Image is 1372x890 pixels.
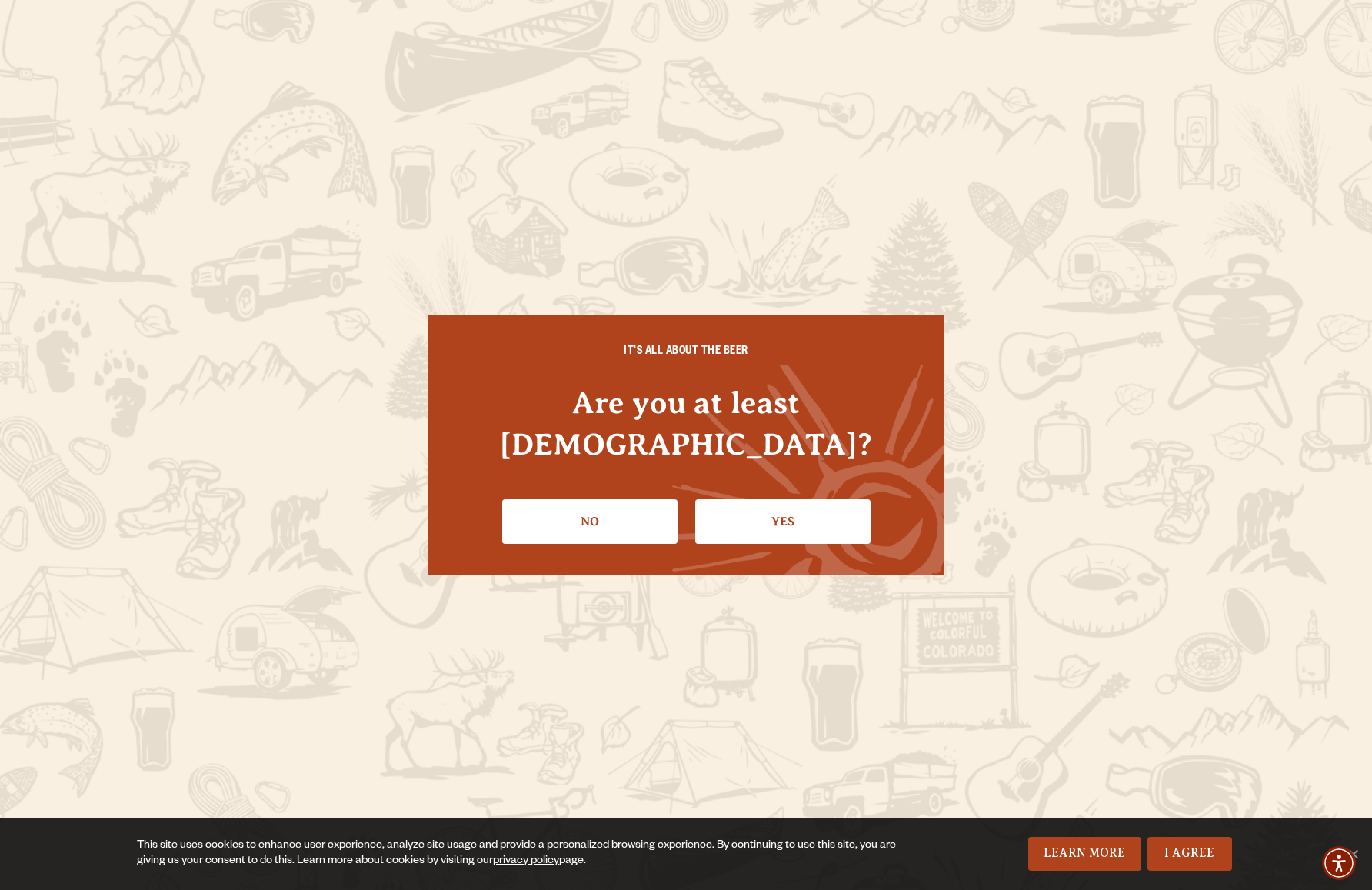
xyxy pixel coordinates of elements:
[459,346,913,360] h6: IT'S ALL ABOUT THE BEER
[695,499,871,544] a: Confirm I'm 21 or older
[1322,846,1356,880] div: Accessibility Menu
[137,838,914,869] div: This site uses cookies to enhance user experience, analyze site usage and provide a personalized ...
[1028,837,1141,871] a: Learn More
[459,382,913,464] h4: Are you at least [DEMOGRAPHIC_DATA]?
[493,855,559,868] a: privacy policy
[1147,837,1232,871] a: I Agree
[502,499,678,544] a: No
